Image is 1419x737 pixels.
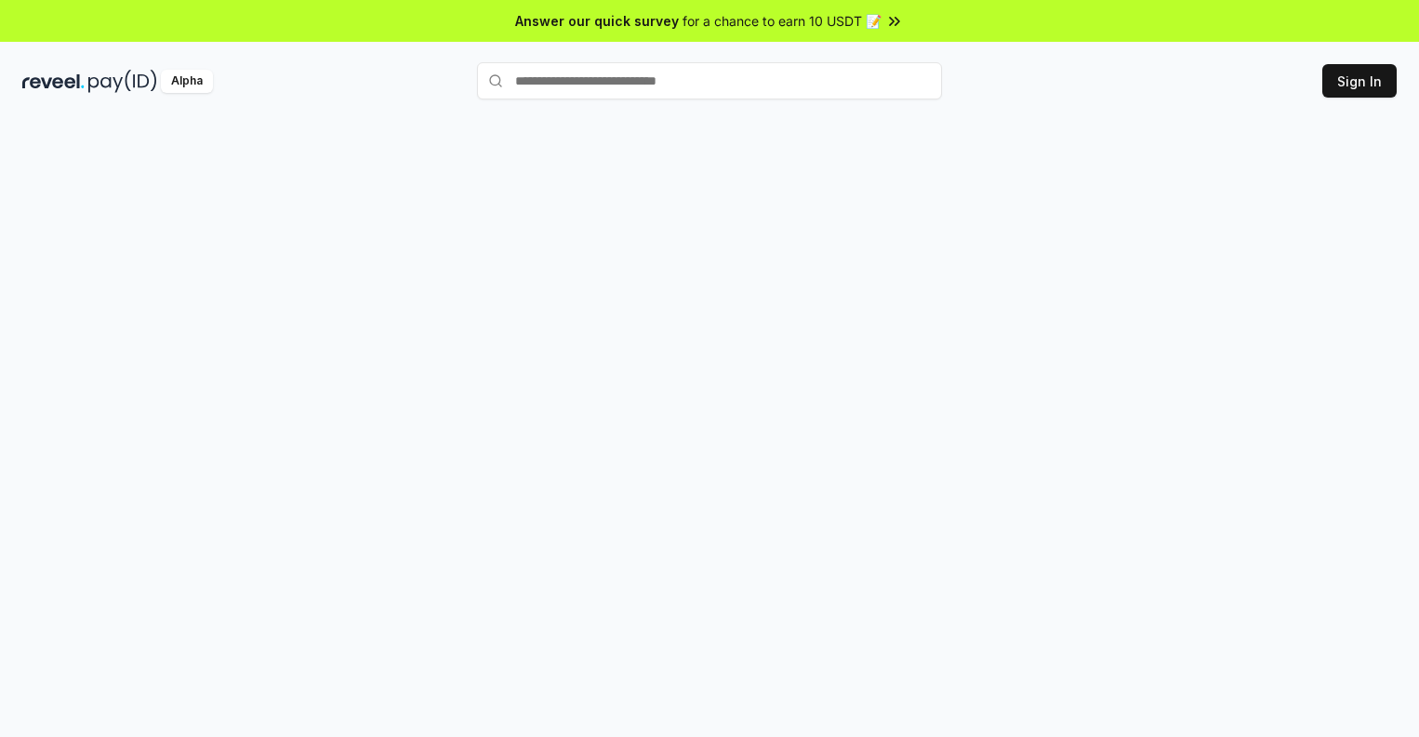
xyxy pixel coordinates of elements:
[22,70,85,93] img: reveel_dark
[683,11,882,31] span: for a chance to earn 10 USDT 📝
[1322,64,1397,98] button: Sign In
[515,11,679,31] span: Answer our quick survey
[88,70,157,93] img: pay_id
[161,70,213,93] div: Alpha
